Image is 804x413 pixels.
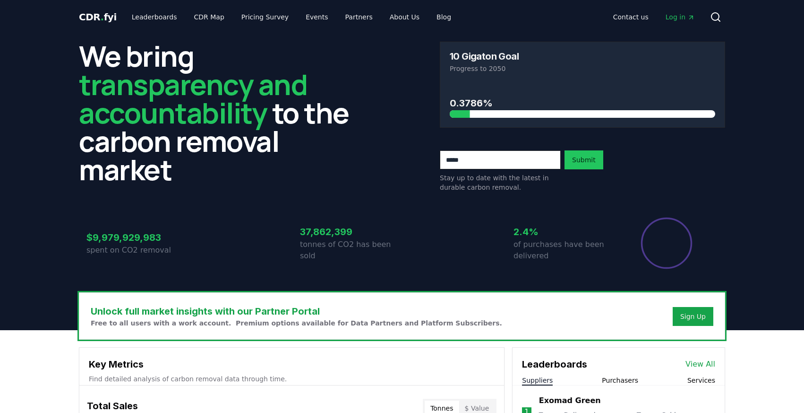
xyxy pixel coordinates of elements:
[124,9,185,26] a: Leaderboards
[522,357,587,371] h3: Leaderboards
[513,239,616,262] p: of purchases have been delivered
[298,9,335,26] a: Events
[300,239,402,262] p: tonnes of CO2 has been sold
[450,64,715,73] p: Progress to 2050
[79,42,364,184] h2: We bring to the carbon removal market
[79,11,117,23] span: CDR fyi
[338,9,380,26] a: Partners
[539,395,601,406] a: Exomad Green
[606,9,702,26] nav: Main
[124,9,459,26] nav: Main
[522,376,553,385] button: Suppliers
[687,376,715,385] button: Services
[429,9,459,26] a: Blog
[187,9,232,26] a: CDR Map
[89,374,495,384] p: Find detailed analysis of carbon removal data through time.
[513,225,616,239] h3: 2.4%
[86,230,188,245] h3: $9,979,929,983
[666,12,695,22] span: Log in
[565,150,603,169] button: Submit
[640,217,693,270] div: Percentage of sales delivered
[101,11,104,23] span: .
[680,312,706,321] a: Sign Up
[450,96,715,110] h3: 0.3786%
[606,9,656,26] a: Contact us
[382,9,427,26] a: About Us
[658,9,702,26] a: Log in
[673,307,713,326] button: Sign Up
[79,65,307,132] span: transparency and accountability
[450,52,519,61] h3: 10 Gigaton Goal
[86,245,188,256] p: spent on CO2 removal
[300,225,402,239] h3: 37,862,399
[89,357,495,371] h3: Key Metrics
[234,9,296,26] a: Pricing Survey
[91,304,502,318] h3: Unlock full market insights with our Partner Portal
[602,376,638,385] button: Purchasers
[440,173,561,192] p: Stay up to date with the latest in durable carbon removal.
[91,318,502,328] p: Free to all users with a work account. Premium options available for Data Partners and Platform S...
[79,10,117,24] a: CDR.fyi
[685,359,715,370] a: View All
